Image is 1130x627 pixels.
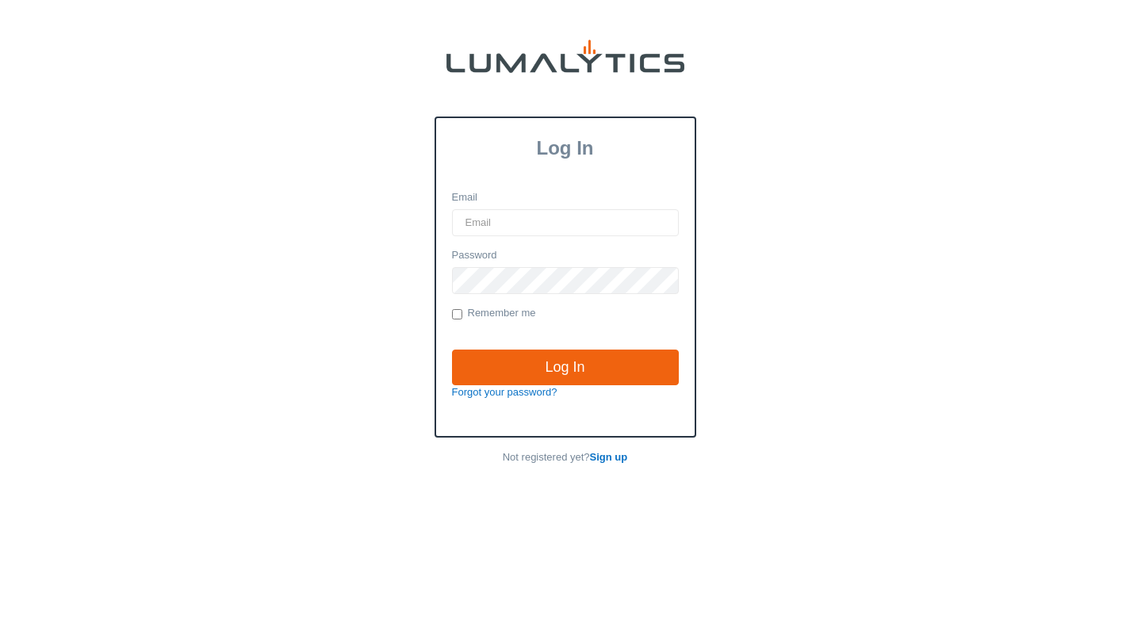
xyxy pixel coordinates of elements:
[452,306,536,322] label: Remember me
[452,190,478,205] label: Email
[452,386,557,398] a: Forgot your password?
[590,451,628,463] a: Sign up
[452,248,497,263] label: Password
[435,450,696,465] p: Not registered yet?
[446,40,684,73] img: lumalytics-black-e9b537c871f77d9ce8d3a6940f85695cd68c596e3f819dc492052d1098752254.png
[436,137,695,159] h3: Log In
[452,309,462,319] input: Remember me
[452,350,679,386] input: Log In
[452,209,679,236] input: Email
